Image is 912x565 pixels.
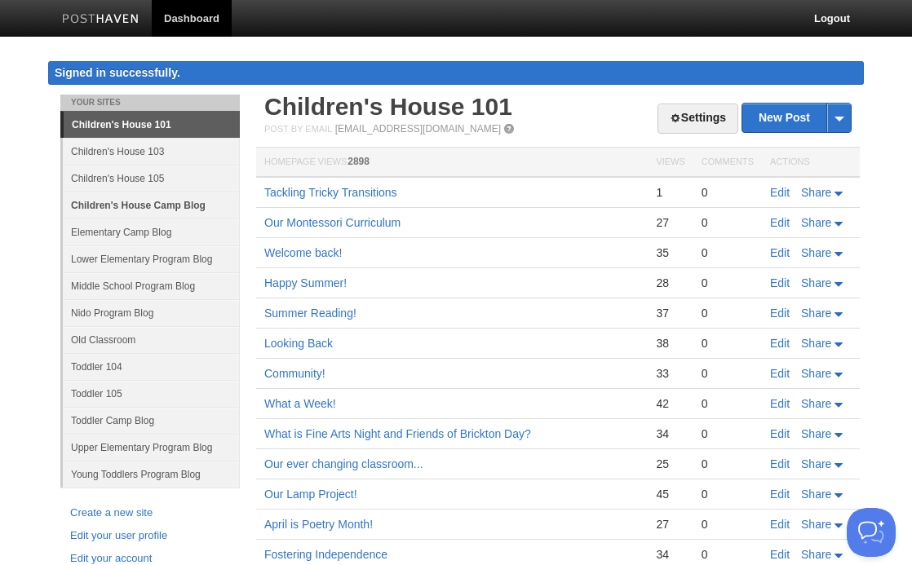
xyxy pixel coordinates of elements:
[264,246,342,259] a: Welcome back!
[702,245,754,260] div: 0
[770,276,790,289] a: Edit
[70,527,230,545] a: Edit your user profile
[702,215,754,230] div: 0
[770,246,790,259] a: Edit
[656,336,684,351] div: 38
[657,104,738,134] a: Settings
[656,306,684,320] div: 37
[801,488,831,501] span: Share
[702,487,754,501] div: 0
[335,123,501,135] a: [EMAIL_ADDRESS][DOMAIN_NAME]
[702,517,754,532] div: 0
[702,396,754,411] div: 0
[264,427,531,440] a: What is Fine Arts Night and Friends of Brickton Day?
[63,138,240,165] a: Children's House 103
[801,186,831,199] span: Share
[801,276,831,289] span: Share
[264,276,347,289] a: Happy Summer!
[656,366,684,381] div: 33
[264,548,387,561] a: Fostering Independence
[63,326,240,353] a: Old Classroom
[801,427,831,440] span: Share
[64,112,240,138] a: Children's House 101
[656,426,684,441] div: 34
[264,337,333,350] a: Looking Back
[702,547,754,562] div: 0
[801,548,831,561] span: Share
[801,518,831,531] span: Share
[770,216,790,229] a: Edit
[63,245,240,272] a: Lower Elementary Program Blog
[648,148,693,178] th: Views
[702,366,754,381] div: 0
[264,124,332,134] span: Post by Email
[801,246,831,259] span: Share
[63,192,240,218] a: Children's House Camp Blog
[702,306,754,320] div: 0
[264,93,512,120] a: Children's House 101
[770,488,790,501] a: Edit
[770,397,790,410] a: Edit
[770,186,790,199] a: Edit
[742,104,851,132] a: New Post
[770,337,790,350] a: Edit
[264,518,373,531] a: April is Poetry Month!
[770,367,790,380] a: Edit
[63,380,240,407] a: Toddler 105
[801,216,831,229] span: Share
[702,336,754,351] div: 0
[63,218,240,245] a: Elementary Camp Blog
[348,156,370,167] span: 2898
[256,148,648,178] th: Homepage Views
[264,457,423,470] a: Our ever changing classroom...
[70,505,230,522] a: Create a new site
[656,457,684,471] div: 25
[264,488,357,501] a: Our Lamp Project!
[770,518,790,531] a: Edit
[656,487,684,501] div: 45
[702,276,754,290] div: 0
[801,307,831,320] span: Share
[264,367,325,380] a: Community!
[264,186,397,199] a: Tackling Tricky Transitions
[847,508,896,557] iframe: Help Scout Beacon - Open
[702,185,754,200] div: 0
[770,457,790,470] a: Edit
[656,547,684,562] div: 34
[264,397,336,410] a: What a Week!
[770,548,790,561] a: Edit
[60,95,240,111] li: Your Sites
[656,276,684,290] div: 28
[801,337,831,350] span: Share
[770,427,790,440] a: Edit
[264,307,356,320] a: Summer Reading!
[63,407,240,434] a: Toddler Camp Blog
[656,215,684,230] div: 27
[63,461,240,488] a: Young Toddlers Program Blog
[702,426,754,441] div: 0
[693,148,762,178] th: Comments
[62,14,139,26] img: Posthaven-bar
[762,148,860,178] th: Actions
[63,299,240,326] a: Nido Program Blog
[63,272,240,299] a: Middle School Program Blog
[264,216,401,229] a: Our Montessori Curriculum
[48,61,864,85] div: Signed in successfully.
[63,165,240,192] a: Children's House 105
[656,396,684,411] div: 42
[63,434,240,461] a: Upper Elementary Program Blog
[801,367,831,380] span: Share
[702,457,754,471] div: 0
[656,245,684,260] div: 35
[801,397,831,410] span: Share
[801,457,831,470] span: Share
[770,307,790,320] a: Edit
[656,185,684,200] div: 1
[656,517,684,532] div: 27
[63,353,240,380] a: Toddler 104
